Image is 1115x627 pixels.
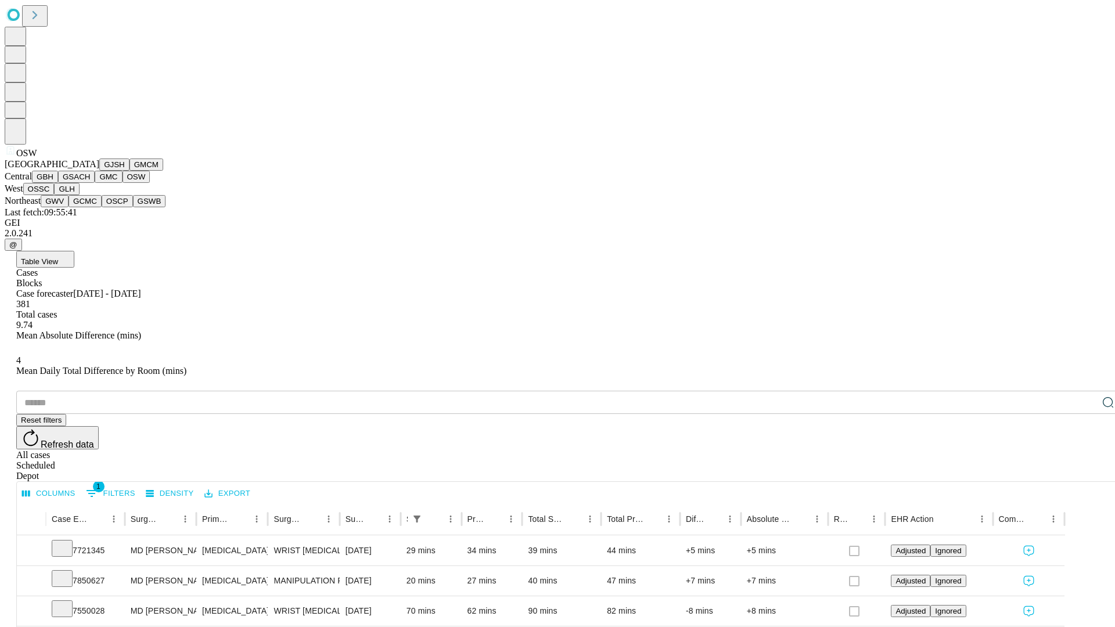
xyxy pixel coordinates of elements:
button: Menu [249,511,265,527]
span: Adjusted [895,607,926,615]
span: Adjusted [895,576,926,585]
span: West [5,183,23,193]
button: OSSC [23,183,55,195]
div: Surgery Date [346,514,364,524]
div: GEI [5,218,1110,228]
button: Sort [89,511,106,527]
div: [MEDICAL_DATA] [202,536,262,565]
div: Predicted In Room Duration [467,514,486,524]
div: Comments [999,514,1028,524]
button: Density [143,485,197,503]
div: Scheduled In Room Duration [407,514,408,524]
button: Sort [935,511,951,527]
button: Expand [23,571,40,592]
button: Menu [321,511,337,527]
div: Absolute Difference [747,514,792,524]
div: [MEDICAL_DATA] [202,596,262,626]
span: OSW [16,148,37,158]
button: Sort [365,511,382,527]
button: Sort [706,511,722,527]
button: Adjusted [891,605,930,617]
button: Sort [304,511,321,527]
div: [DATE] [346,566,395,596]
button: GBH [32,171,58,183]
button: Menu [974,511,990,527]
button: Expand [23,541,40,561]
span: Refresh data [41,439,94,449]
button: OSCP [102,195,133,207]
span: 1 [93,481,105,492]
div: 2.0.241 [5,228,1110,239]
div: Surgeon Name [131,514,160,524]
span: Mean Absolute Difference (mins) [16,330,141,340]
div: Surgery Name [274,514,303,524]
span: [DATE] - [DATE] [73,289,141,298]
span: Case forecaster [16,289,73,298]
button: GCMC [69,195,102,207]
div: +5 mins [686,536,735,565]
div: 62 mins [467,596,517,626]
div: 7721345 [52,536,119,565]
div: 39 mins [528,536,595,565]
div: 47 mins [607,566,674,596]
button: Sort [645,511,661,527]
div: MANIPULATION FINGER JOINT UNDER ANESTHESIA [274,566,333,596]
button: Sort [1029,511,1045,527]
button: GMCM [130,158,163,171]
div: [MEDICAL_DATA] [202,566,262,596]
button: Menu [177,511,193,527]
div: EHR Action [891,514,933,524]
span: Last fetch: 09:55:41 [5,207,77,217]
button: Menu [382,511,398,527]
button: GSWB [133,195,166,207]
div: Total Scheduled Duration [528,514,564,524]
div: Difference [686,514,704,524]
div: 7550028 [52,596,119,626]
span: Ignored [935,607,961,615]
button: Sort [793,511,809,527]
button: Menu [809,511,825,527]
span: Table View [21,257,58,266]
button: Sort [566,511,582,527]
button: Ignored [930,545,966,557]
div: [DATE] [346,536,395,565]
button: Show filters [409,511,425,527]
div: +7 mins [686,566,735,596]
button: Expand [23,601,40,622]
button: Sort [487,511,503,527]
button: Table View [16,251,74,268]
span: Adjusted [895,546,926,555]
div: Primary Service [202,514,231,524]
div: Total Predicted Duration [607,514,643,524]
button: GWV [41,195,69,207]
button: Menu [106,511,122,527]
button: @ [5,239,22,251]
span: [GEOGRAPHIC_DATA] [5,159,99,169]
button: Sort [161,511,177,527]
span: 4 [16,355,21,365]
div: 82 mins [607,596,674,626]
div: Case Epic Id [52,514,88,524]
button: GMC [95,171,122,183]
div: MD [PERSON_NAME] [131,596,190,626]
button: OSW [123,171,150,183]
div: +8 mins [747,596,822,626]
button: Menu [443,511,459,527]
span: Mean Daily Total Difference by Room (mins) [16,366,186,376]
button: Menu [503,511,519,527]
div: 44 mins [607,536,674,565]
div: 34 mins [467,536,517,565]
button: GSACH [58,171,95,183]
div: WRIST [MEDICAL_DATA] SURGERY RELEASE TRANSVERSE [MEDICAL_DATA] LIGAMENT [274,536,333,565]
button: GLH [54,183,79,195]
button: Menu [582,511,598,527]
button: Sort [426,511,443,527]
button: Menu [661,511,677,527]
button: Ignored [930,575,966,587]
button: Reset filters [16,414,66,426]
div: [DATE] [346,596,395,626]
div: 70 mins [407,596,456,626]
button: Select columns [19,485,78,503]
div: 20 mins [407,566,456,596]
button: Ignored [930,605,966,617]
